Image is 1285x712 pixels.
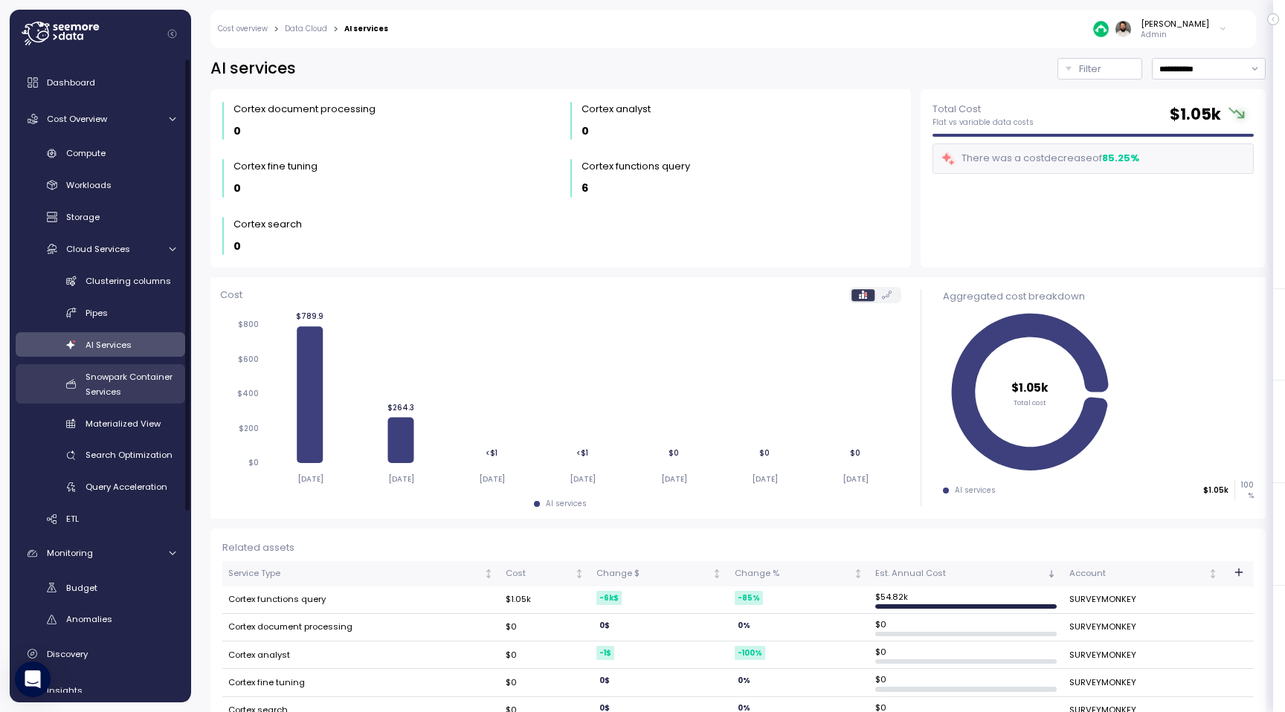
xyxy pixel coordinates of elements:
[1115,21,1131,36] img: ACg8ocLskjvUhBDgxtSFCRx4ztb74ewwa1VrVEuDBD_Ho1mrTsQB-QE=s96-c
[596,591,622,605] div: -6k $
[669,448,679,458] tspan: $0
[712,569,722,579] div: Not sorted
[47,547,93,559] span: Monitoring
[1046,569,1057,579] div: Sorted descending
[86,307,108,319] span: Pipes
[285,25,327,33] a: Data Cloud
[228,567,481,580] div: Service Type
[596,646,614,660] div: -1 $
[576,448,588,458] tspan: <$1
[234,102,376,117] div: Cortex document processing
[500,561,590,586] th: CostNot sorted
[47,113,107,125] span: Cost Overview
[222,669,500,696] td: Cortex fine tuning
[1235,480,1253,500] p: 100 %
[869,561,1063,586] th: Est. Annual CostSorted descending
[735,673,753,687] div: 0 %
[486,448,497,458] tspan: <$1
[66,243,130,255] span: Cloud Services
[16,539,185,569] a: Monitoring
[850,448,860,458] tspan: $0
[1063,669,1224,696] td: SURVEYMONKEY
[735,646,765,660] div: -100 %
[500,669,590,696] td: $0
[15,661,51,697] div: Open Intercom Messenger
[344,25,388,33] div: AI services
[16,364,185,404] a: Snowpark Container Services
[47,648,88,660] span: Discovery
[869,641,1063,669] td: $ 0
[1057,58,1142,80] button: Filter
[66,179,112,191] span: Workloads
[1102,151,1139,166] div: 85.25 %
[869,586,1063,614] td: $ 54.82k
[239,424,259,433] tspan: $200
[500,614,590,641] td: $0
[574,569,584,579] div: Not sorted
[16,332,185,357] a: AI Services
[875,567,1045,580] div: Est. Annual Cost
[735,618,753,632] div: 0 %
[16,443,185,467] a: Search Optimization
[237,389,259,398] tspan: $400
[735,567,851,580] div: Change %
[1014,397,1046,407] tspan: Total cost
[955,485,996,496] div: AI services
[1079,62,1101,77] p: Filter
[16,205,185,230] a: Storage
[248,458,259,467] tspan: $0
[238,320,259,329] tspan: $800
[1063,561,1224,586] th: AccountNot sorted
[1141,30,1209,40] p: Admin
[546,499,587,509] div: AI services
[16,104,185,134] a: Cost Overview
[1093,21,1109,36] img: 687cba7b7af778e9efcde14e.PNG
[596,567,709,580] div: Change $
[869,614,1063,641] td: $ 0
[238,355,259,364] tspan: $600
[66,211,100,223] span: Storage
[16,411,185,436] a: Materialized View
[388,473,414,483] tspan: [DATE]
[16,68,185,97] a: Dashboard
[728,561,869,586] th: Change %Not sorted
[570,473,596,483] tspan: [DATE]
[296,311,323,321] tspan: $789.9
[222,641,500,669] td: Cortex analyst
[596,618,613,632] div: 0 $
[483,569,494,579] div: Not sorted
[16,507,185,531] a: ETL
[1011,380,1049,395] tspan: $1.05k
[66,613,112,625] span: Anomalies
[759,448,770,458] tspan: $0
[933,102,1034,117] p: Total Cost
[16,268,185,293] a: Clustering columns
[500,641,590,669] td: $0
[220,288,242,302] p: Cost
[16,475,185,499] a: Query Acceleration
[234,180,241,197] p: 0
[86,481,167,493] span: Query Acceleration
[1203,485,1228,496] p: $1.05k
[16,141,185,166] a: Compute
[333,25,338,34] div: >
[86,449,173,461] span: Search Optimization
[47,77,95,88] span: Dashboard
[16,173,185,198] a: Workloads
[163,28,181,39] button: Collapse navigation
[297,473,323,483] tspan: [DATE]
[582,159,690,174] div: Cortex functions query
[222,561,500,586] th: Service TypeNot sorted
[218,25,268,33] a: Cost overview
[274,25,279,34] div: >
[582,102,651,117] div: Cortex analyst
[234,217,302,232] div: Cortex search
[16,236,185,261] a: Cloud Services
[1141,18,1209,30] div: [PERSON_NAME]
[16,575,185,600] a: Budget
[596,673,613,687] div: 0 $
[506,567,572,580] div: Cost
[16,639,185,669] a: Discovery
[941,150,1140,167] div: There was a cost decrease of
[853,569,863,579] div: Not sorted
